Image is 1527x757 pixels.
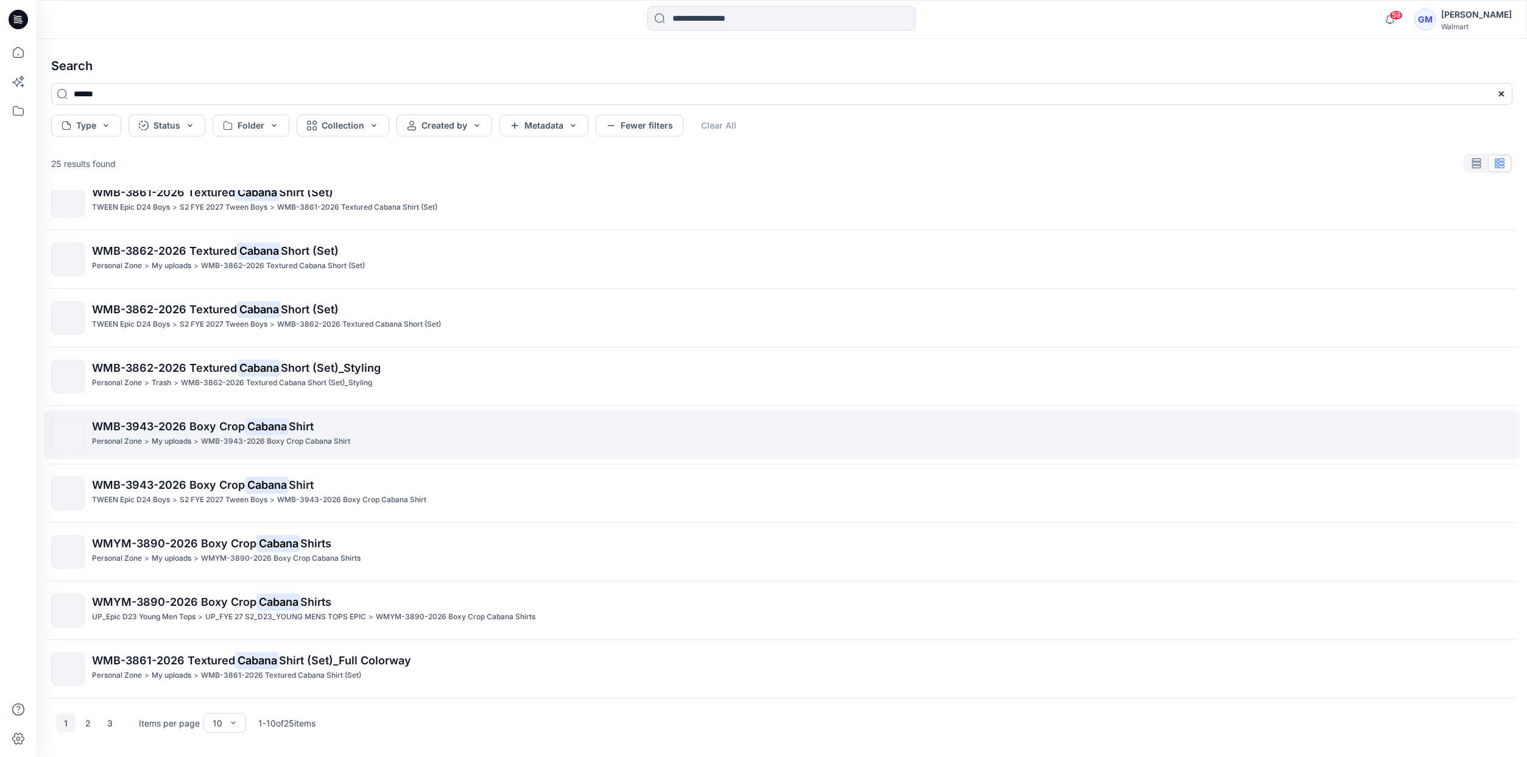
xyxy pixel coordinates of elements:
span: Shirt [289,478,314,491]
mark: Cabana [245,418,289,435]
p: 1 - 10 of 25 items [258,717,316,730]
a: WMYM-3890-2026 Boxy CropCabanaShirtsPersonal Zone>My uploads>WMYM-3890-2026 Boxy Crop Cabana Shirts [44,528,1520,576]
p: WMB-3862-2026 Textured Cabana Short (Set) [277,318,441,331]
p: > [270,494,275,506]
button: Created by [397,115,492,137]
p: > [194,552,199,565]
p: WMYM-3890-2026 Boxy Crop Cabana Shirts [201,552,361,565]
span: Short (Set) [281,303,339,316]
p: > [194,435,199,448]
p: S2 FYE 2027 Tween Boys [180,201,267,214]
mark: Cabana [235,652,279,669]
p: My uploads [152,260,191,272]
span: Shirt (Set) [279,186,333,199]
p: UP_Epic D23 Young Men Tops [92,611,196,624]
p: S2 FYE 2027 Tween Boys [180,318,267,331]
p: WMB-3862-2026 Textured Cabana Short (Set) [201,260,365,272]
span: Short (Set) [281,244,339,257]
p: Items per page [139,717,200,730]
p: > [144,435,149,448]
p: > [172,201,177,214]
button: Collection [297,115,389,137]
mark: Cabana [237,242,281,259]
button: 2 [78,713,97,733]
button: Type [51,115,121,137]
a: WMB-3862-2026 TexturedCabanaShort (Set)_StylingPersonal Zone>Trash>WMB-3862-2026 Textured Cabana ... [44,352,1520,400]
a: WMB-3862-2026 TexturedCabanaShort (Set)Personal Zone>My uploads>WMB-3862-2026 Textured Cabana Sho... [44,235,1520,283]
p: 25 results found [51,157,116,170]
p: > [194,260,199,272]
p: My uploads [152,552,191,565]
a: WMB-3861-2026 TexturedCabanaShirt (Set)_Full ColorwayPersonal Zone>My uploads>WMB-3861-2026 Textu... [44,645,1520,693]
p: > [194,669,199,682]
button: 1 [56,713,76,733]
span: WMB-3861-2026 Textured [92,654,235,667]
p: My uploads [152,669,191,682]
p: TWEEN Epic D24 Boys [92,318,170,331]
p: > [270,318,275,331]
button: Folder [213,115,289,137]
span: WMYM-3890-2026 Boxy Crop [92,537,256,550]
p: UP_FYE 27 S2_D23_YOUNG MENS TOPS EPIC [205,611,366,624]
a: WMYM-3890-2026 Boxy CropCabanaShirtsUP_Epic D23 Young Men Tops>UP_FYE 27 S2_D23_YOUNG MENS TOPS E... [44,586,1520,634]
p: WMYM-3890-2026 Boxy Crop Cabana Shirts [376,611,535,624]
span: WMB-3861-2026 Textured [92,186,235,199]
div: GM [1414,9,1436,30]
p: > [144,260,149,272]
a: WMB-3943-2026 Boxy CropCabanaShirtTWEEN Epic D24 Boys>S2 FYE 2027 Tween Boys>WMB-3943-2026 Boxy C... [44,469,1520,517]
p: WMB-3943-2026 Boxy Crop Cabana Shirt [201,435,350,448]
div: [PERSON_NAME] [1441,7,1512,22]
p: Personal Zone [92,552,142,565]
span: Shirts [300,595,331,608]
p: TWEEN Epic D24 Boys [92,201,170,214]
a: WMB-3943-2026 Boxy CropCabanaShirtPersonal Zone>My uploads>WMB-3943-2026 Boxy Crop Cabana Shirt [44,411,1520,459]
mark: Cabana [256,535,300,552]
button: Fewer filters [596,115,683,137]
p: > [172,494,177,506]
span: WMB-3862-2026 Textured [92,303,237,316]
span: Shirts [300,537,331,550]
p: Personal Zone [92,260,142,272]
button: 3 [100,713,119,733]
p: WMB-3861-2026 Textured Cabana Shirt (Set) [201,669,361,682]
span: Shirt (Set)_Full Colorway [279,654,411,667]
p: Trash [152,377,171,389]
p: > [144,377,149,389]
span: WMYM-3890-2026 Boxy Crop [92,595,256,608]
p: WMB-3862-2026 Textured Cabana Short (Set)_Styling [181,377,372,389]
span: 59 [1389,10,1403,20]
span: WMB-3943-2026 Boxy Crop [92,420,245,433]
h4: Search [41,49,1522,83]
p: S2 FYE 2027 Tween Boys [180,494,267,506]
span: WMB-3943-2026 Boxy Crop [92,478,245,491]
p: Personal Zone [92,435,142,448]
p: WMB-3943-2026 Boxy Crop Cabana Shirt [277,494,426,506]
mark: Cabana [245,476,289,493]
p: > [369,611,373,624]
p: WMB-3861-2026 Textured Cabana Shirt (Set) [277,201,437,214]
p: > [144,552,149,565]
span: WMB-3862-2026 Textured [92,244,237,257]
button: Metadata [499,115,588,137]
div: 10 [213,717,222,730]
p: Personal Zone [92,669,142,682]
span: Shirt [289,420,314,433]
p: > [174,377,178,389]
div: Walmart [1441,22,1512,31]
p: Personal Zone [92,377,142,389]
span: WMB-3862-2026 Textured [92,361,237,374]
a: WMB-3862-2026 TexturedCabanaShort (Set)TWEEN Epic D24 Boys>S2 FYE 2027 Tween Boys>WMB-3862-2026 T... [44,294,1520,342]
p: TWEEN Epic D24 Boys [92,494,170,506]
p: > [198,611,203,624]
p: > [270,201,275,214]
p: > [172,318,177,331]
button: Status [129,115,205,137]
mark: Cabana [237,300,281,318]
mark: Cabana [237,359,281,376]
mark: Cabana [256,593,300,610]
mark: Cabana [235,183,279,201]
p: > [144,669,149,682]
span: Short (Set)_Styling [281,361,381,374]
a: WMB-3861-2026 TexturedCabanaShirt (Set)TWEEN Epic D24 Boys>S2 FYE 2027 Tween Boys>WMB-3861-2026 T... [44,177,1520,225]
p: My uploads [152,435,191,448]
